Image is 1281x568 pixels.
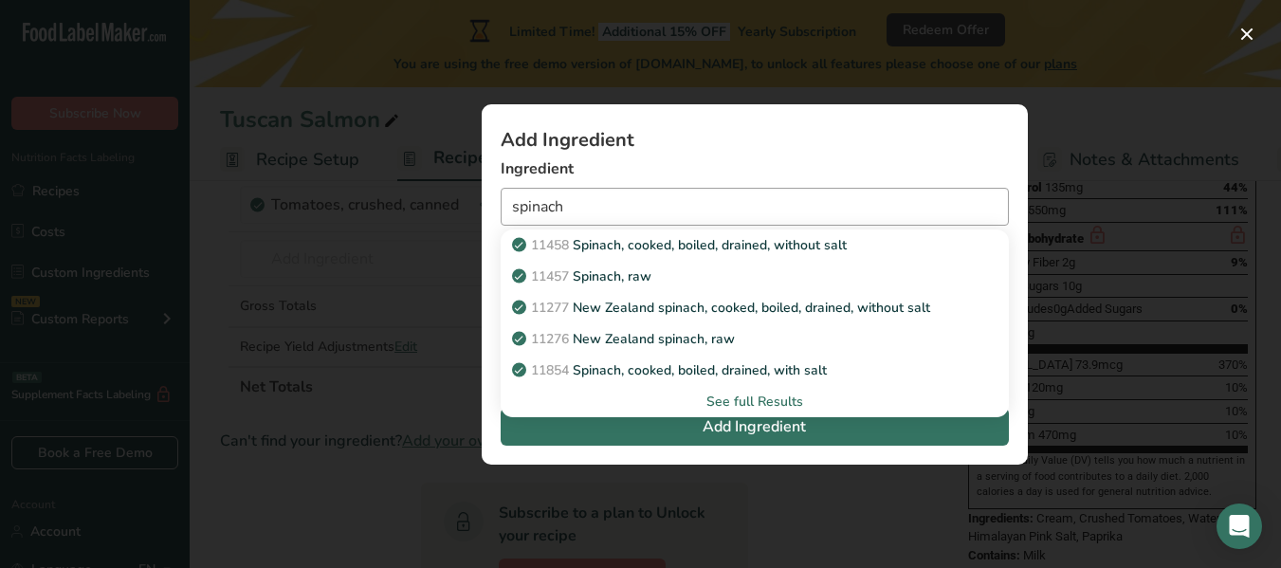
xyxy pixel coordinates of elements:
a: 11276New Zealand spinach, raw [501,323,1009,355]
div: See full Results [501,386,1009,417]
label: Ingredient [501,157,1009,180]
span: 11458 [531,236,569,254]
span: 11854 [531,361,569,379]
p: New Zealand spinach, cooked, boiled, drained, without salt [516,298,930,318]
p: Spinach, raw [516,266,651,286]
a: 11458Spinach, cooked, boiled, drained, without salt [501,229,1009,261]
input: Add Ingredient [501,188,1009,226]
span: 11276 [531,330,569,348]
a: 11854Spinach, cooked, boiled, drained, with salt [501,355,1009,386]
h1: Add Ingredient [501,131,1009,150]
button: Add Ingredient [501,408,1009,446]
p: Spinach, cooked, boiled, drained, without salt [516,235,847,255]
p: Spinach, cooked, boiled, drained, with salt [516,360,827,380]
div: See full Results [516,392,994,412]
span: 11277 [531,299,569,317]
p: New Zealand spinach, raw [516,329,735,349]
span: 11457 [531,267,569,285]
a: 11277New Zealand spinach, cooked, boiled, drained, without salt [501,292,1009,323]
span: Add Ingredient [703,415,806,438]
div: Open Intercom Messenger [1217,504,1262,549]
a: 11457Spinach, raw [501,261,1009,292]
